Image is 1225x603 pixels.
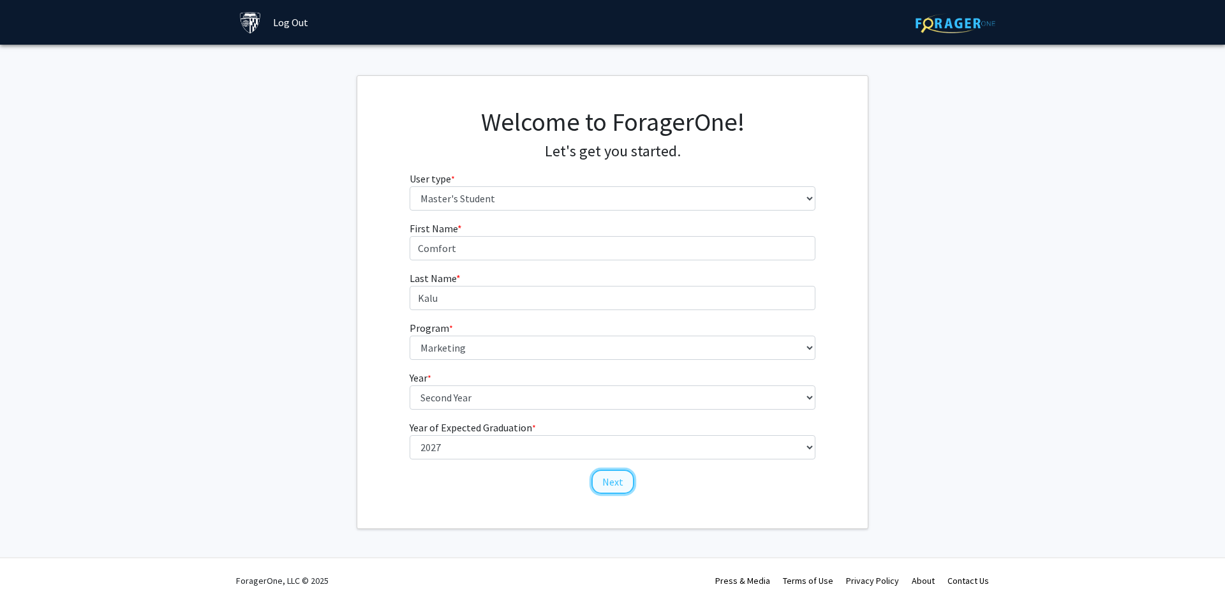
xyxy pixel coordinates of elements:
[410,171,455,186] label: User type
[410,420,536,435] label: Year of Expected Graduation
[912,575,935,586] a: About
[715,575,770,586] a: Press & Media
[236,558,329,603] div: ForagerOne, LLC © 2025
[410,370,431,385] label: Year
[410,320,453,336] label: Program
[783,575,833,586] a: Terms of Use
[410,142,816,161] h4: Let's get you started.
[916,13,995,33] img: ForagerOne Logo
[410,222,457,235] span: First Name
[410,107,816,137] h1: Welcome to ForagerOne!
[846,575,899,586] a: Privacy Policy
[410,272,456,285] span: Last Name
[947,575,989,586] a: Contact Us
[239,11,262,34] img: Johns Hopkins University Logo
[10,546,54,593] iframe: Chat
[591,470,634,494] button: Next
